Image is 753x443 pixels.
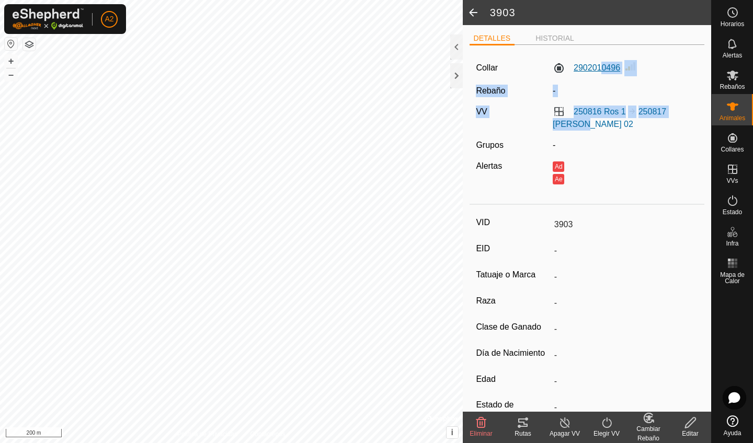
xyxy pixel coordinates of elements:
div: Elegir VV [586,429,627,438]
span: Alertas [723,52,742,59]
a: 250816 Ros 1 [574,107,626,116]
label: Edad [476,372,550,386]
span: i [451,428,453,437]
h2: 3903 [490,6,711,19]
label: Collar [476,62,498,74]
button: – [5,68,17,81]
label: Alertas [476,161,502,170]
li: DETALLES [470,33,515,45]
label: VV [476,107,487,116]
div: Cambiar Rebaño [627,424,669,443]
button: + [5,55,17,67]
button: Ae [553,174,564,184]
button: i [447,427,458,438]
span: Mapa de Calor [714,272,750,284]
label: Rebaño [476,86,505,95]
span: Ayuda [724,430,741,436]
div: Rutas [502,429,544,438]
a: Contáctenos [250,429,285,439]
label: Tatuaje o Marca [476,268,550,282]
span: - [553,86,555,95]
label: EID [476,242,550,255]
div: - [549,139,702,151]
label: Raza [476,294,550,308]
span: Animales [720,115,745,121]
button: Ad [553,161,564,172]
span: VVs [726,178,738,184]
div: Editar [669,429,711,438]
span: Horarios [721,21,744,27]
a: 250817 [PERSON_NAME] 02 [553,107,666,129]
span: Infra [726,240,738,247]
span: Rebaños [720,84,745,90]
button: Capas del Mapa [23,38,36,51]
label: Estado de Embarazo [476,399,550,424]
span: Collares [721,146,744,153]
img: Logo Gallagher [13,8,84,30]
label: Grupos [476,141,503,149]
span: Eliminar [470,430,492,437]
span: Estado [723,209,742,215]
label: 2902010496 [553,62,620,74]
a: Política de Privacidad [177,429,237,439]
img: Intensidad de Señal [624,60,637,73]
label: Día de Nacimiento [476,346,550,360]
span: A2 [105,14,113,25]
div: Apagar VV [544,429,586,438]
a: Ayuda [712,411,753,440]
img: hasta [628,107,636,115]
button: Restablecer Mapa [5,38,17,50]
label: VID [476,216,550,229]
label: Clase de Ganado [476,320,550,334]
li: HISTORIAL [531,33,578,44]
